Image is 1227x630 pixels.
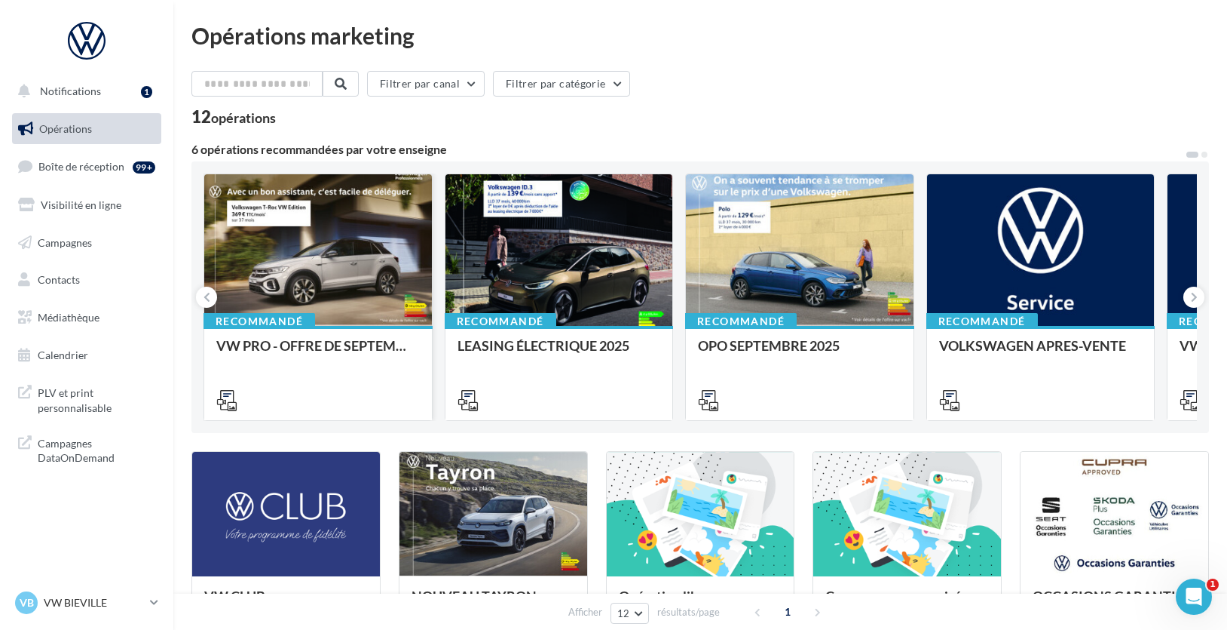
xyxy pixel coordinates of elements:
[776,600,800,624] span: 1
[9,340,164,371] a: Calendrier
[685,313,797,330] div: Recommandé
[141,86,152,98] div: 1
[204,589,368,619] div: VW CLUB
[38,235,92,248] span: Campagnes
[657,605,720,619] span: résultats/page
[38,433,155,466] span: Campagnes DataOnDemand
[939,338,1143,368] div: VOLKSWAGEN APRES-VENTE
[9,75,158,107] button: Notifications 1
[203,313,315,330] div: Recommandé
[367,71,485,97] button: Filtrer par canal
[38,349,88,361] span: Calendrier
[12,589,161,617] a: VB VW BIEVILLE
[38,273,80,286] span: Contacts
[9,227,164,259] a: Campagnes
[44,595,144,610] p: VW BIEVILLE
[412,589,575,619] div: NOUVEAU TAYRON - MARS 2025
[9,113,164,145] a: Opérations
[38,383,155,415] span: PLV et print personnalisable
[216,338,420,368] div: VW PRO - OFFRE DE SEPTEMBRE 25
[619,589,782,619] div: Opération libre
[9,264,164,296] a: Contacts
[445,313,556,330] div: Recommandé
[9,189,164,221] a: Visibilité en ligne
[133,161,155,174] div: 99+
[825,589,989,619] div: Campagnes sponsorisées OPO
[9,150,164,183] a: Boîte de réception99+
[457,338,661,368] div: LEASING ÉLECTRIQUE 2025
[191,143,1185,155] div: 6 opérations recommandées par votre enseigne
[20,595,34,610] span: VB
[610,603,649,624] button: 12
[38,311,99,324] span: Médiathèque
[38,160,124,173] span: Boîte de réception
[9,376,164,421] a: PLV et print personnalisable
[493,71,630,97] button: Filtrer par catégorie
[1033,589,1196,619] div: OCCASIONS GARANTIES
[568,605,602,619] span: Afficher
[41,198,121,211] span: Visibilité en ligne
[191,109,276,125] div: 12
[617,607,630,619] span: 12
[9,302,164,333] a: Médiathèque
[9,427,164,472] a: Campagnes DataOnDemand
[698,338,901,368] div: OPO SEPTEMBRE 2025
[926,313,1038,330] div: Recommandé
[1207,579,1219,591] span: 1
[39,122,92,135] span: Opérations
[191,24,1209,47] div: Opérations marketing
[1176,579,1212,615] iframe: Intercom live chat
[40,85,101,97] span: Notifications
[211,111,276,124] div: opérations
